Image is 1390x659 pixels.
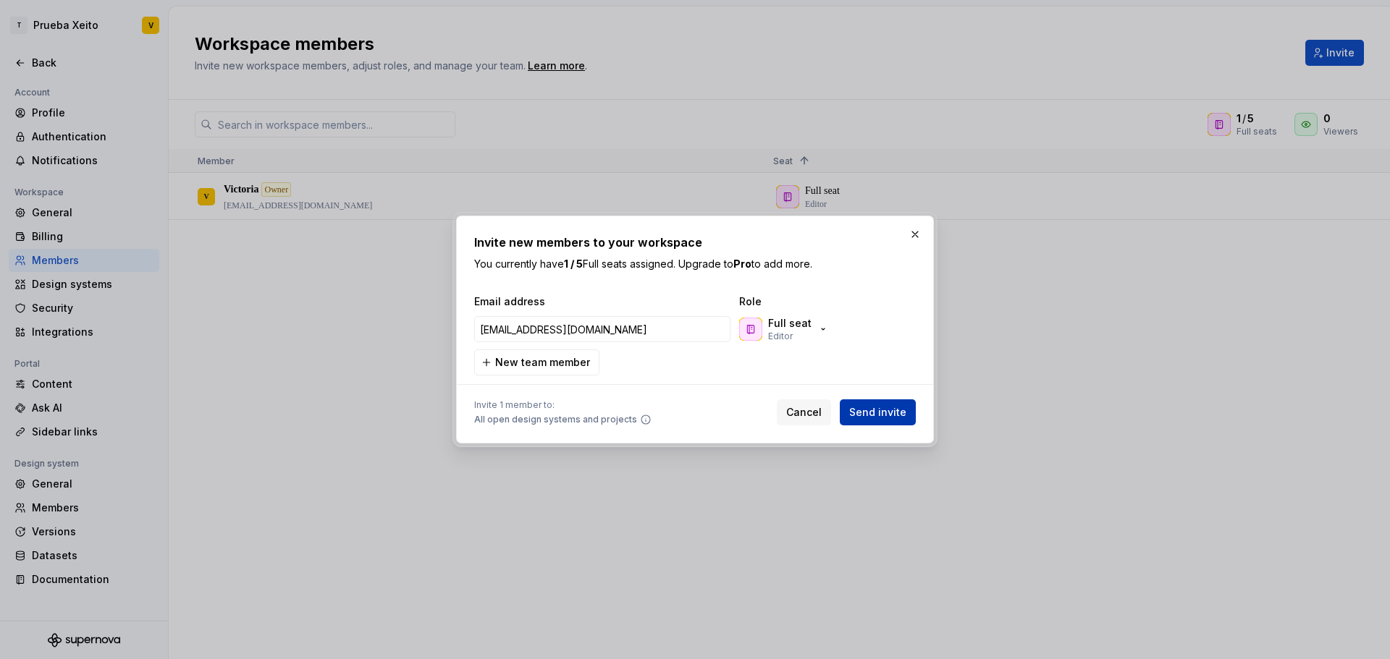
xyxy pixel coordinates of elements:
span: Cancel [786,405,822,420]
span: Role [739,294,884,309]
button: Full seatEditor [736,315,835,344]
span: Invite 1 member to: [474,399,652,411]
span: Email address [474,294,733,309]
button: Send invite [840,399,916,425]
span: All open design systems and projects [474,414,637,425]
b: 1 / 5 [564,258,583,270]
p: Full seat [768,316,812,331]
span: New team member [495,355,590,370]
span: Send invite [849,405,906,420]
button: Cancel [777,399,831,425]
p: You currently have Full seats assigned. Upgrade to to add more. [474,257,916,271]
button: New team member [474,349,599,375]
p: Editor [768,331,793,342]
strong: Pro [733,258,751,270]
h2: Invite new members to your workspace [474,234,916,251]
